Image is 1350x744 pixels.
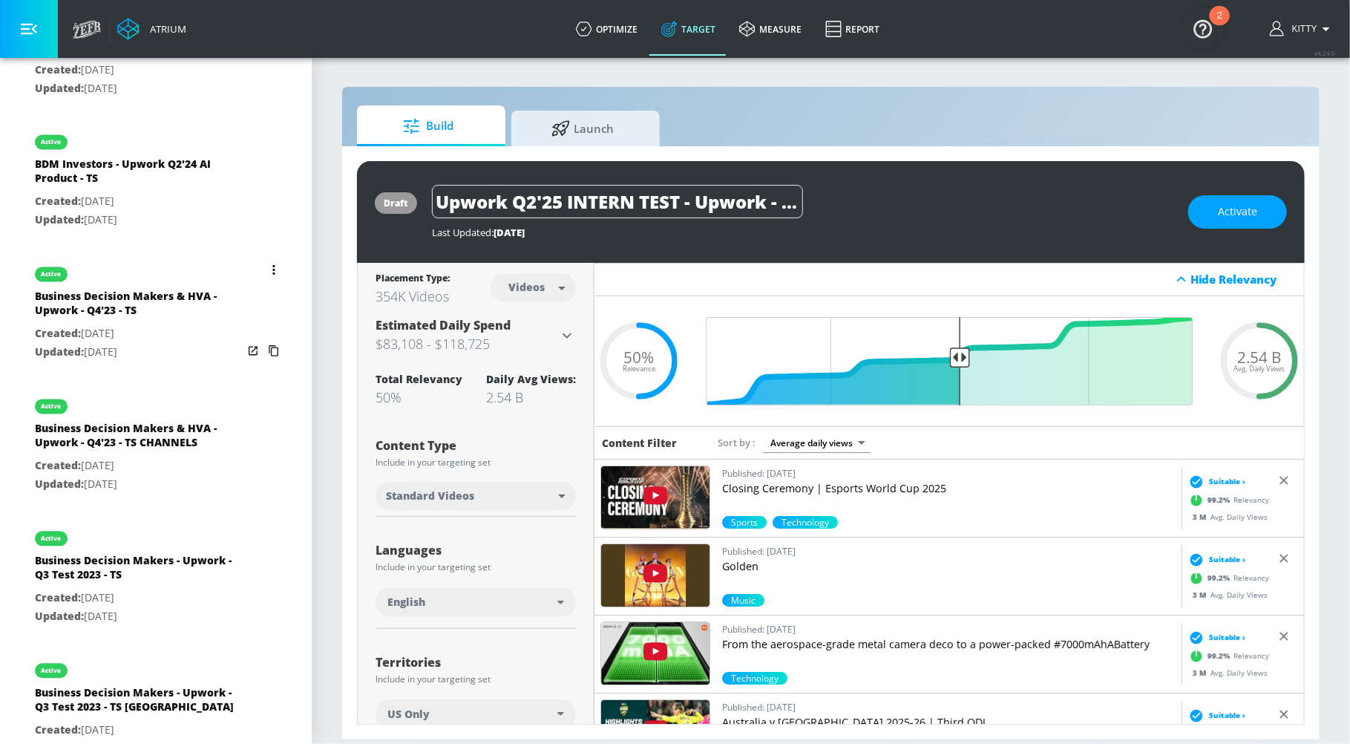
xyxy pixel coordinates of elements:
[35,459,81,473] span: Created:
[1185,552,1245,567] div: Suitable ›
[263,341,284,362] button: Copy Targeting Set Link
[35,195,81,209] span: Created:
[376,563,576,572] div: Include in your targeting set
[42,271,62,278] div: active
[24,120,288,241] div: activeBDM Investors - Upwork Q2'24 AI Product - TSCreated:[DATE]Updated:[DATE]
[35,345,84,359] span: Updated:
[432,226,1173,239] div: Last Updated:
[384,197,408,209] div: draft
[35,61,243,79] p: [DATE]
[387,595,425,610] span: English
[722,699,1176,715] p: Published: [DATE]
[376,544,576,556] div: Languages
[376,458,576,467] div: Include in your targeting set
[601,622,710,685] img: 9k1BgnPYA0Q
[1209,554,1245,565] span: Suitable ›
[722,481,1176,496] p: Closing Ceremony | Esports World Cup 2025
[722,466,1176,481] p: Published: [DATE]
[722,621,1176,672] a: Published: [DATE]From the aerospace-grade metal camera deco to a power-packed #7000mAhABattery
[35,212,243,230] p: [DATE]
[376,587,576,617] div: English
[718,436,756,449] span: Sort by
[144,22,186,36] div: Atrium
[35,344,243,362] p: [DATE]
[1208,495,1233,506] span: 99.2 %
[1185,567,1269,589] div: Relevancy
[35,193,243,212] p: [DATE]
[35,290,243,325] div: Business Decision Makers & HVA - Upwork - Q4'23 - TS
[35,157,243,193] div: BDM Investors - Upwork Q2'24 AI Product - TS
[1238,350,1282,365] span: 2.54 B
[1185,474,1245,489] div: Suitable ›
[722,516,767,529] span: Sports
[35,610,84,624] span: Updated:
[722,672,787,685] span: Technology
[526,111,639,146] span: Launch
[494,226,525,239] span: [DATE]
[42,668,62,675] div: active
[42,535,62,543] div: active
[376,317,511,333] span: Estimated Daily Spend
[722,621,1176,637] p: Published: [DATE]
[722,544,1176,594] a: Published: [DATE]Golden
[35,476,243,495] p: [DATE]
[722,637,1176,652] p: From the aerospace-grade metal camera deco to a power-packed #7000mAhABattery
[35,722,243,740] p: [DATE]
[35,590,243,608] p: [DATE]
[35,327,81,341] span: Created:
[35,477,84,492] span: Updated:
[24,517,288,637] div: activeBusiness Decision Makers - Upwork - Q3 Test 2023 - TSCreated:[DATE]Updated:[DATE]
[1218,203,1257,221] span: Activate
[722,672,787,685] div: 99.2%
[24,252,288,373] div: activeBusiness Decision Makers & HVA - Upwork - Q4'23 - TSCreated:[DATE]Updated:[DATE]
[813,2,891,56] a: Report
[773,516,838,529] div: 90.6%
[773,516,838,529] span: Technology
[376,440,576,451] div: Content Type
[376,287,450,305] div: 354K Videos
[698,317,1200,405] input: Final Threshold
[722,559,1176,574] p: Golden
[1314,49,1335,57] span: v 4.24.0
[42,139,62,146] div: active
[35,325,243,344] p: [DATE]
[35,686,243,722] div: Business Decision Makers - Upwork - Q3 Test 2023 - TS [GEOGRAPHIC_DATA]
[387,707,430,722] span: US Only
[1193,511,1210,521] span: 3 M
[1190,272,1296,287] div: Hide Relevancy
[1185,667,1268,678] div: Avg. Daily Views
[763,433,871,453] div: Average daily views
[1209,632,1245,643] span: Suitable ›
[1182,7,1224,49] button: Open Resource Center, 2 new notifications
[35,591,81,605] span: Created:
[594,263,1304,296] div: Hide Relevancy
[722,715,1176,730] p: Australia v [GEOGRAPHIC_DATA] 2025-26 | Third ODI
[1208,650,1233,662] span: 99.2 %
[601,466,710,529] img: uBLnB5A0IiA
[486,372,576,386] div: Daily Avg Views:
[35,79,243,98] p: [DATE]
[35,422,243,457] div: Business Decision Makers & HVA - Upwork - Q4'23 - TS CHANNELS
[35,554,243,590] div: Business Decision Makers - Upwork - Q3 Test 2023 - TS
[376,372,462,386] div: Total Relevancy
[243,341,263,362] button: Open in new window
[602,436,677,450] h6: Content Filter
[1217,16,1222,35] div: 2
[1185,708,1245,722] div: Suitable ›
[486,388,576,406] div: 2.54 B
[1209,476,1245,487] span: Suitable ›
[727,2,813,56] a: measure
[1188,195,1287,229] button: Activate
[1185,489,1269,511] div: Relevancy
[42,403,62,411] div: active
[35,213,84,227] span: Updated:
[722,466,1176,516] a: Published: [DATE]Closing Ceremony | Esports World Cup 2025
[501,281,552,293] div: Videos
[1286,24,1317,34] span: login as: kitty.chong@zefr.com
[649,2,727,56] a: Target
[372,108,485,144] span: Build
[24,385,288,505] div: activeBusiness Decision Makers & HVA - Upwork - Q4'23 - TS CHANNELSCreated:[DATE]Updated:[DATE]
